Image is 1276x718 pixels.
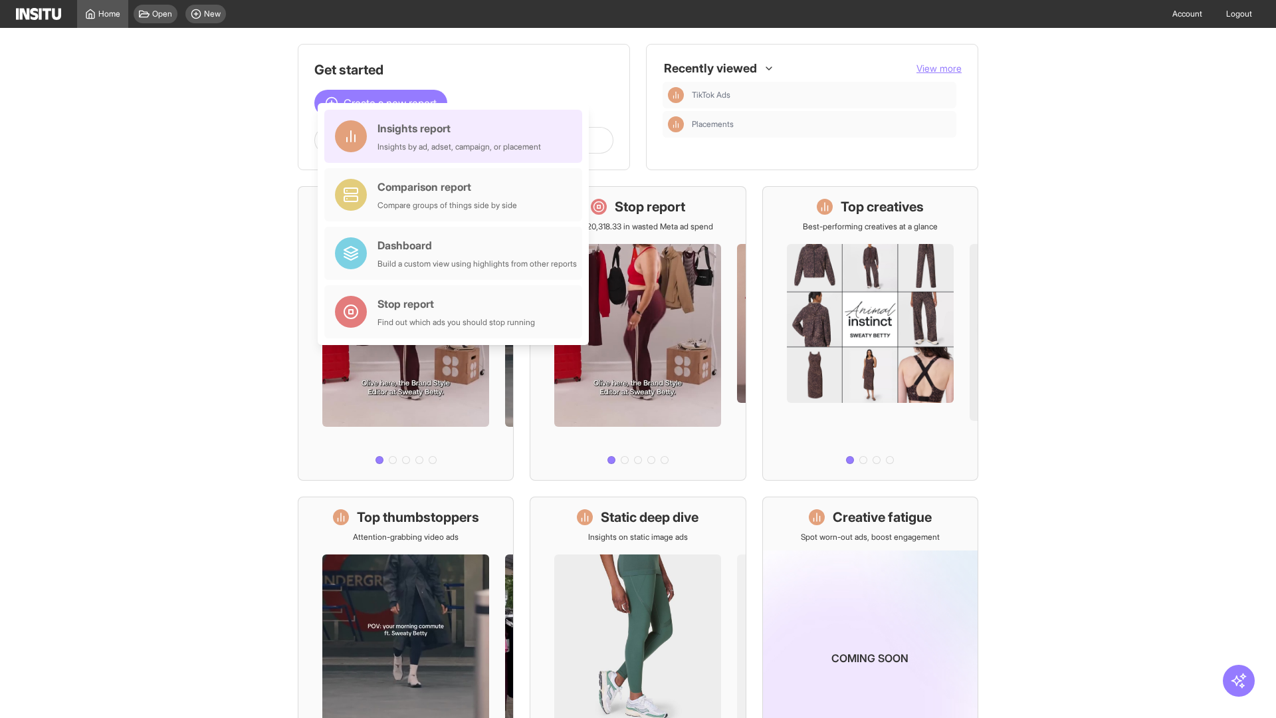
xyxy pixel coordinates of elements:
[377,200,517,211] div: Compare groups of things side by side
[692,119,951,130] span: Placements
[615,197,685,216] h1: Stop report
[692,119,734,130] span: Placements
[668,116,684,132] div: Insights
[588,532,688,542] p: Insights on static image ads
[314,60,613,79] h1: Get started
[377,317,535,328] div: Find out which ads you should stop running
[668,87,684,103] div: Insights
[692,90,951,100] span: TikTok Ads
[377,296,535,312] div: Stop report
[314,90,447,116] button: Create a new report
[344,95,437,111] span: Create a new report
[357,508,479,527] h1: Top thumbstoppers
[377,237,577,253] div: Dashboard
[377,179,517,195] div: Comparison report
[762,186,978,481] a: Top creativesBest-performing creatives at a glance
[152,9,172,19] span: Open
[916,62,962,75] button: View more
[298,186,514,481] a: What's live nowSee all active ads instantly
[530,186,746,481] a: Stop reportSave £20,318.33 in wasted Meta ad spend
[377,142,541,152] div: Insights by ad, adset, campaign, or placement
[841,197,924,216] h1: Top creatives
[377,259,577,269] div: Build a custom view using highlights from other reports
[16,8,61,20] img: Logo
[563,221,713,232] p: Save £20,318.33 in wasted Meta ad spend
[98,9,120,19] span: Home
[916,62,962,74] span: View more
[377,120,541,136] div: Insights report
[601,508,698,527] h1: Static deep dive
[803,221,938,232] p: Best-performing creatives at a glance
[204,9,221,19] span: New
[692,90,730,100] span: TikTok Ads
[353,532,459,542] p: Attention-grabbing video ads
